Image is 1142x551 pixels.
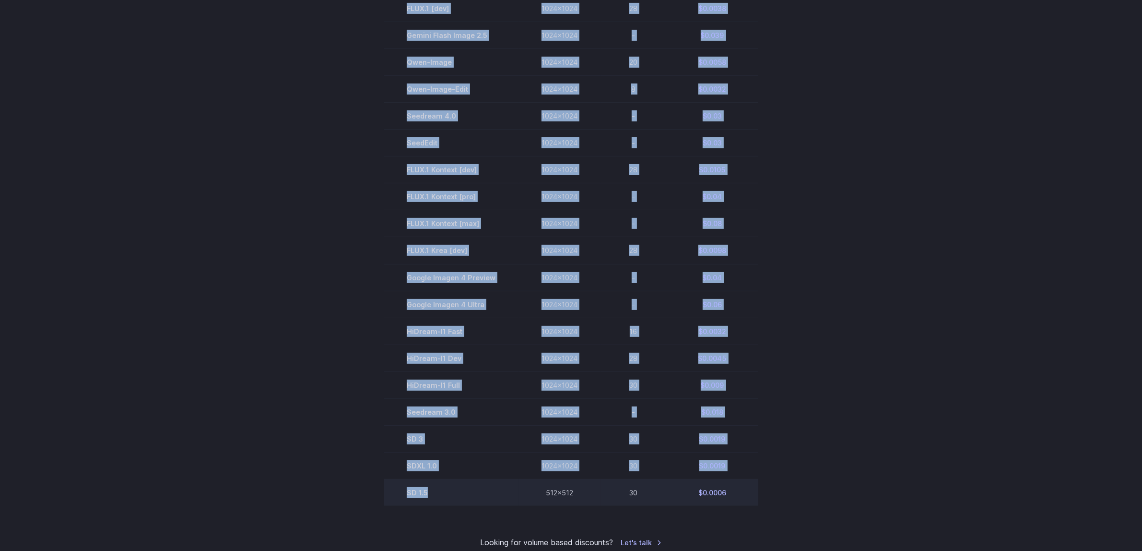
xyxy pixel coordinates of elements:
[481,537,613,549] small: Looking for volume based discounts?
[384,103,518,130] td: Seedream 4.0
[600,452,666,479] td: 30
[666,156,758,183] td: $0.0105
[518,130,600,156] td: 1024x1024
[384,371,518,398] td: HiDream-I1 Full
[384,398,518,425] td: Seedream 3.0
[518,318,600,345] td: 1024x1024
[600,49,666,76] td: 20
[384,130,518,156] td: SeedEdit
[600,210,666,237] td: -
[666,479,758,506] td: $0.0006
[384,183,518,210] td: FLUX.1 Kontext [pro]
[666,49,758,76] td: $0.0058
[666,237,758,264] td: $0.0098
[600,398,666,425] td: -
[600,237,666,264] td: 28
[518,156,600,183] td: 1024x1024
[600,22,666,49] td: -
[600,345,666,371] td: 28
[518,291,600,318] td: 1024x1024
[518,183,600,210] td: 1024x1024
[600,479,666,506] td: 30
[666,130,758,156] td: $0.03
[384,49,518,76] td: Qwen-Image
[518,22,600,49] td: 1024x1024
[384,76,518,103] td: Qwen-Image-Edit
[518,103,600,130] td: 1024x1024
[666,103,758,130] td: $0.03
[518,49,600,76] td: 1024x1024
[518,479,600,506] td: 512x512
[518,425,600,452] td: 1024x1024
[666,22,758,49] td: $0.039
[666,345,758,371] td: $0.0045
[384,210,518,237] td: FLUX.1 Kontext [max]
[384,345,518,371] td: HiDream-I1 Dev
[600,425,666,452] td: 30
[666,398,758,425] td: $0.018
[600,156,666,183] td: 28
[518,264,600,291] td: 1024x1024
[384,452,518,479] td: SDXL 1.0
[600,264,666,291] td: -
[600,318,666,345] td: 16
[384,479,518,506] td: SD 1.5
[600,371,666,398] td: 30
[666,452,758,479] td: $0.0019
[600,183,666,210] td: -
[621,537,662,548] a: Let's talk
[384,291,518,318] td: Google Imagen 4 Ultra
[384,264,518,291] td: Google Imagen 4 Preview
[518,237,600,264] td: 1024x1024
[666,318,758,345] td: $0.0032
[666,76,758,103] td: $0.0032
[600,76,666,103] td: 8
[518,452,600,479] td: 1024x1024
[666,371,758,398] td: $0.009
[384,425,518,452] td: SD 3
[666,425,758,452] td: $0.0019
[600,103,666,130] td: -
[384,156,518,183] td: FLUX.1 Kontext [dev]
[666,183,758,210] td: $0.04
[384,318,518,345] td: HiDream-I1 Fast
[518,76,600,103] td: 1024x1024
[600,130,666,156] td: -
[518,371,600,398] td: 1024x1024
[666,210,758,237] td: $0.08
[666,264,758,291] td: $0.04
[407,30,495,41] span: Gemini Flash Image 2.5
[600,291,666,318] td: -
[518,345,600,371] td: 1024x1024
[666,291,758,318] td: $0.06
[384,237,518,264] td: FLUX.1 Krea [dev]
[518,210,600,237] td: 1024x1024
[518,398,600,425] td: 1024x1024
